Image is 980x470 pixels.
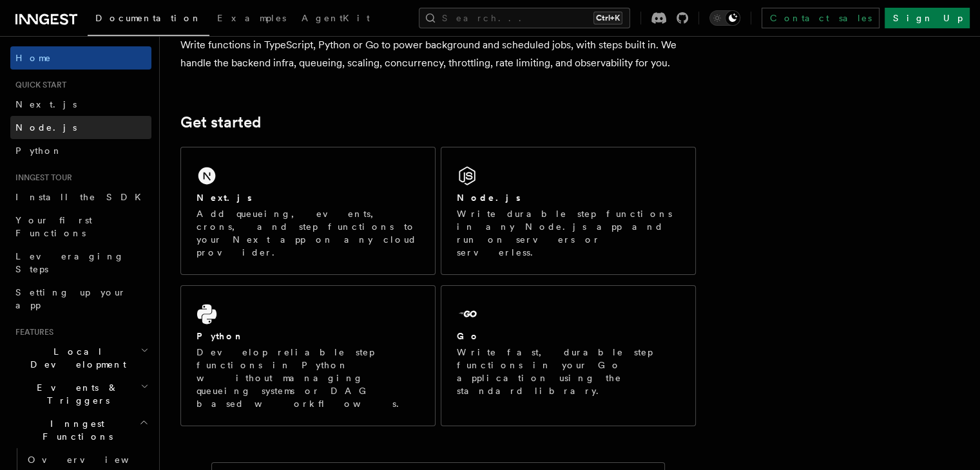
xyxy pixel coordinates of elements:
a: Node.jsWrite durable step functions in any Node.js app and run on servers or serverless. [441,147,696,275]
span: Install the SDK [15,192,149,202]
a: Sign Up [885,8,970,28]
a: Next.js [10,93,151,116]
a: Setting up your app [10,281,151,317]
a: Next.jsAdd queueing, events, crons, and step functions to your Next app on any cloud provider. [180,147,436,275]
span: Quick start [10,80,66,90]
span: Home [15,52,52,64]
a: Documentation [88,4,209,36]
h2: Next.js [197,191,252,204]
a: Python [10,139,151,162]
h2: Node.js [457,191,521,204]
button: Toggle dark mode [709,10,740,26]
span: Setting up your app [15,287,126,310]
p: Write functions in TypeScript, Python or Go to power background and scheduled jobs, with steps bu... [180,36,696,72]
a: Your first Functions [10,209,151,245]
kbd: Ctrl+K [593,12,622,24]
a: AgentKit [294,4,378,35]
span: Your first Functions [15,215,92,238]
a: Node.js [10,116,151,139]
a: Examples [209,4,294,35]
a: Contact sales [762,8,879,28]
span: Inngest Functions [10,417,139,443]
span: Next.js [15,99,77,109]
a: Install the SDK [10,185,151,209]
a: Leveraging Steps [10,245,151,281]
span: Leveraging Steps [15,251,124,274]
span: Python [15,146,62,156]
button: Local Development [10,340,151,376]
h2: Go [457,330,480,343]
p: Write durable step functions in any Node.js app and run on servers or serverless. [457,207,680,259]
button: Events & Triggers [10,376,151,412]
a: GoWrite fast, durable step functions in your Go application using the standard library. [441,285,696,426]
span: Inngest tour [10,173,72,183]
button: Search...Ctrl+K [419,8,630,28]
span: Local Development [10,345,140,371]
span: Documentation [95,13,202,23]
h2: Python [197,330,244,343]
button: Inngest Functions [10,412,151,448]
p: Add queueing, events, crons, and step functions to your Next app on any cloud provider. [197,207,419,259]
p: Write fast, durable step functions in your Go application using the standard library. [457,346,680,397]
span: Node.js [15,122,77,133]
p: Develop reliable step functions in Python without managing queueing systems or DAG based workflows. [197,346,419,410]
span: AgentKit [302,13,370,23]
span: Events & Triggers [10,381,140,407]
span: Examples [217,13,286,23]
a: Home [10,46,151,70]
a: Get started [180,113,261,131]
span: Features [10,327,53,337]
span: Overview [28,455,160,465]
a: PythonDevelop reliable step functions in Python without managing queueing systems or DAG based wo... [180,285,436,426]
